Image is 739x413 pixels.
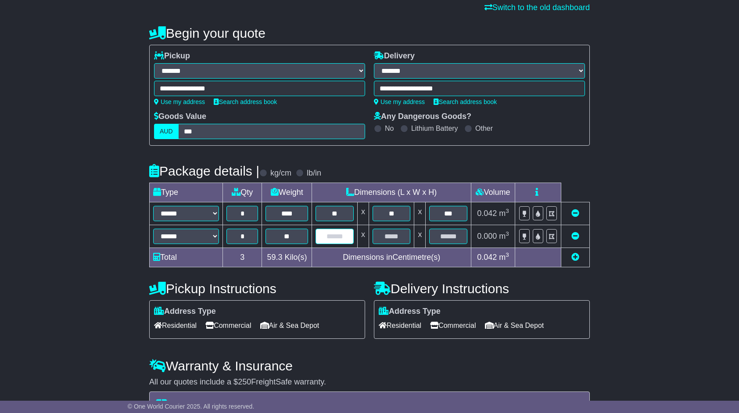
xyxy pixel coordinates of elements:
a: Search address book [434,98,497,105]
label: Address Type [154,307,216,316]
label: kg/cm [270,169,291,178]
a: Use my address [154,98,205,105]
span: 0.042 [477,209,497,218]
span: © One World Courier 2025. All rights reserved. [128,403,255,410]
span: 0.042 [477,253,497,262]
td: x [414,225,426,248]
label: Lithium Battery [411,124,458,133]
span: Residential [379,319,421,332]
span: Residential [154,319,197,332]
td: x [357,225,369,248]
h4: Pickup Instructions [149,281,365,296]
td: x [414,202,426,225]
span: m [499,253,509,262]
span: m [499,232,509,241]
a: Search address book [214,98,277,105]
td: Dimensions in Centimetre(s) [312,248,471,267]
td: Weight [262,183,312,202]
span: Air & Sea Depot [260,319,319,332]
a: Switch to the old dashboard [484,3,590,12]
span: Commercial [430,319,476,332]
sup: 3 [506,208,509,214]
label: lb/in [307,169,321,178]
span: 0.000 [477,232,497,241]
span: Air & Sea Depot [485,319,544,332]
h4: Warranty & Insurance [149,359,590,373]
label: AUD [154,124,179,139]
a: Use my address [374,98,425,105]
sup: 3 [506,251,509,258]
span: m [499,209,509,218]
label: Any Dangerous Goods? [374,112,471,122]
a: Remove this item [571,232,579,241]
td: 3 [223,248,262,267]
label: Address Type [379,307,441,316]
h4: Delivery Instructions [374,281,590,296]
label: Pickup [154,51,190,61]
td: Volume [471,183,515,202]
span: 250 [238,377,251,386]
h4: Package details | [149,164,259,178]
label: No [385,124,394,133]
sup: 3 [506,230,509,237]
label: Other [475,124,493,133]
div: All our quotes include a $ FreightSafe warranty. [149,377,590,387]
h4: Begin your quote [149,26,590,40]
a: Remove this item [571,209,579,218]
td: Total [150,248,223,267]
a: Add new item [571,253,579,262]
td: Kilo(s) [262,248,312,267]
td: Dimensions (L x W x H) [312,183,471,202]
td: Qty [223,183,262,202]
span: 59.3 [267,253,282,262]
td: x [357,202,369,225]
label: Delivery [374,51,415,61]
span: Commercial [205,319,251,332]
td: Type [150,183,223,202]
label: Goods Value [154,112,206,122]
